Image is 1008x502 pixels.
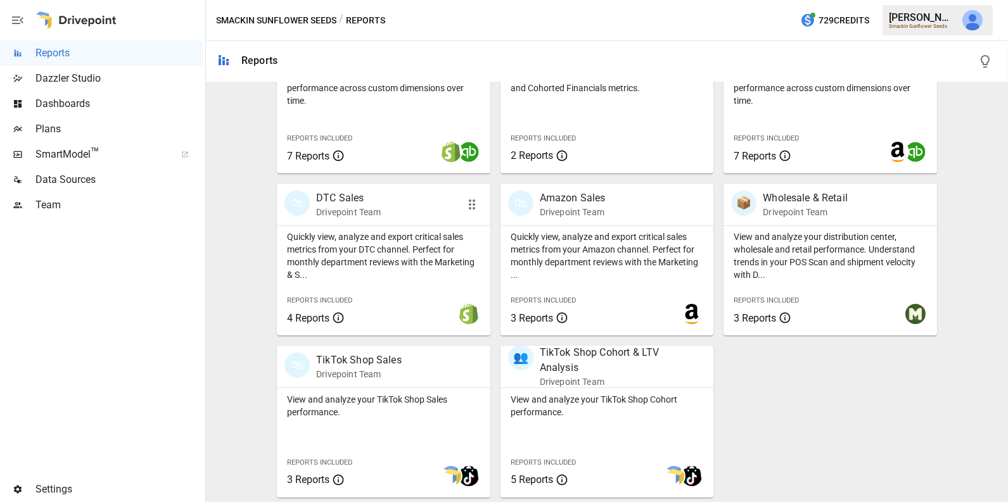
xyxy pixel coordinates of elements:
[441,466,461,486] img: smart model
[35,46,203,61] span: Reports
[35,198,203,213] span: Team
[540,191,606,206] p: Amazon Sales
[459,466,479,486] img: tiktok
[35,96,203,111] span: Dashboards
[35,122,203,137] span: Plans
[287,69,480,107] p: View, analyze and export cohort and LTV performance across custom dimensions over time.
[441,142,461,162] img: shopify
[511,149,553,161] span: 2 Reports
[734,69,927,107] p: View, analyze and export cohort LTV performance across custom dimensions over time.
[511,393,704,418] p: View and analyze your TikTok Shop Cohort performance.
[682,304,702,324] img: amazon
[889,23,955,29] div: Smackin Sunflower Seeds
[905,304,926,324] img: muffindata
[511,230,704,281] p: Quickly view, analyze and export critical sales metrics from your Amazon channel. Perfect for mon...
[763,191,848,206] p: Wholesale & Retail
[734,230,927,281] p: View and analyze your distribution center, wholesale and retail performance. Understand trends in...
[287,296,352,304] span: Reports Included
[316,191,381,206] p: DTC Sales
[682,466,702,486] img: tiktok
[511,296,576,304] span: Reports Included
[540,206,606,218] p: Drivepoint Team
[962,10,983,30] img: Julie Wilton
[35,172,203,187] span: Data Sources
[287,458,352,467] span: Reports Included
[540,345,673,375] p: TikTok Shop Cohort & LTV Analysis
[35,482,203,497] span: Settings
[511,458,576,467] span: Reports Included
[888,142,908,162] img: amazon
[287,474,329,486] span: 3 Reports
[287,393,480,418] p: View and analyze your TikTok Shop Sales performance.
[763,206,848,218] p: Drivepoint Team
[241,54,278,66] div: Reports
[508,191,533,216] div: 🛍
[508,345,533,370] div: 👥
[511,69,704,94] p: Easily identify strengths and weaknesses for P&L and Cohorted Financials metrics.
[795,9,874,32] button: 729Credits
[316,353,402,368] p: TikTok Shop Sales
[734,134,799,142] span: Reports Included
[889,11,955,23] div: [PERSON_NAME]
[316,368,402,380] p: Drivepoint Team
[459,304,479,324] img: shopify
[35,147,167,162] span: SmartModel
[35,71,203,86] span: Dazzler Studio
[511,312,553,324] span: 3 Reports
[955,3,990,38] button: Julie Wilton
[339,13,343,28] div: /
[511,474,553,486] span: 5 Reports
[287,150,329,162] span: 7 Reports
[287,230,480,281] p: Quickly view, analyze and export critical sales metrics from your DTC channel. Perfect for monthl...
[819,13,869,28] span: 729 Credits
[284,353,310,378] div: 🛍
[287,134,352,142] span: Reports Included
[284,191,310,216] div: 🛍
[734,312,776,324] span: 3 Reports
[316,206,381,218] p: Drivepoint Team
[664,466,684,486] img: smart model
[216,13,336,28] button: Smackin Sunflower Seeds
[459,142,479,162] img: quickbooks
[511,134,576,142] span: Reports Included
[731,191,756,216] div: 📦
[91,145,99,161] span: ™
[734,296,799,304] span: Reports Included
[540,375,673,388] p: Drivepoint Team
[287,312,329,324] span: 4 Reports
[734,150,776,162] span: 7 Reports
[905,142,926,162] img: quickbooks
